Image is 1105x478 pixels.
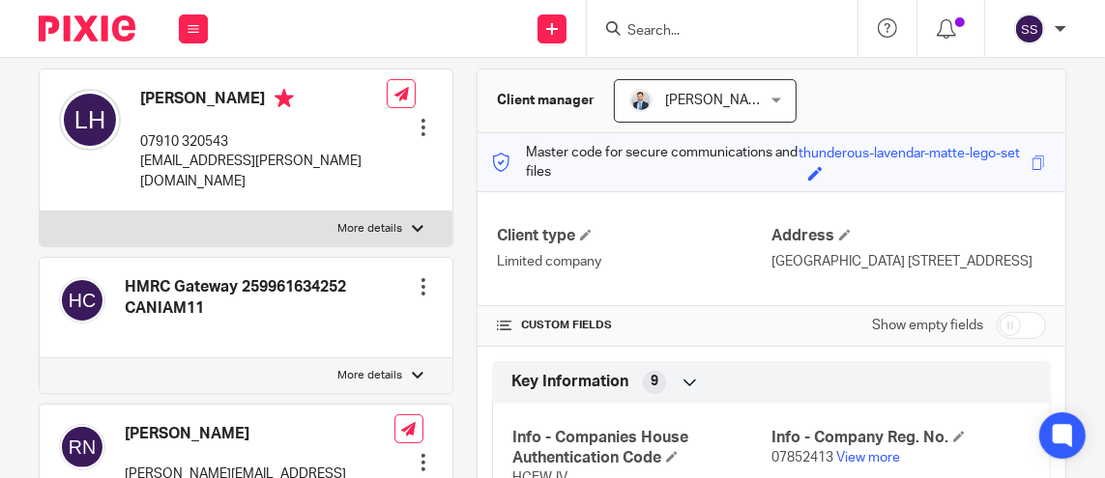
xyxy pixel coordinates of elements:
[140,132,387,152] p: 07910 320543
[140,89,387,113] h4: [PERSON_NAME]
[125,277,414,319] h4: HMRC Gateway 259961634252 CANIAM11
[497,318,771,333] h4: CUSTOM FIELDS
[1014,14,1045,44] img: svg%3E
[771,226,1046,246] h4: Address
[497,226,771,246] h4: Client type
[512,428,771,469] h4: Info - Companies House Authentication Code
[275,89,294,108] i: Primary
[497,252,771,271] p: Limited company
[140,152,387,191] p: [EMAIL_ADDRESS][PERSON_NAME][DOMAIN_NAME]
[125,424,394,444] h4: [PERSON_NAME]
[629,89,653,112] img: LinkedIn%20Profile.jpeg
[59,89,121,151] img: svg%3E
[59,424,105,470] img: svg%3E
[625,23,800,41] input: Search
[836,451,900,464] a: View more
[799,144,1020,166] div: thunderous-lavendar-matte-lego-set
[651,372,658,391] span: 9
[497,91,595,110] h3: Client manager
[337,368,402,383] p: More details
[492,143,799,183] p: Master code for secure communications and files
[771,428,1031,448] h4: Info - Company Reg. No.
[665,94,771,107] span: [PERSON_NAME]
[511,372,628,392] span: Key Information
[39,15,135,42] img: Pixie
[59,277,105,323] img: svg%3E
[337,221,402,237] p: More details
[771,451,833,464] span: 07852413
[771,252,1046,271] p: [GEOGRAPHIC_DATA] [STREET_ADDRESS]
[872,316,983,335] label: Show empty fields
